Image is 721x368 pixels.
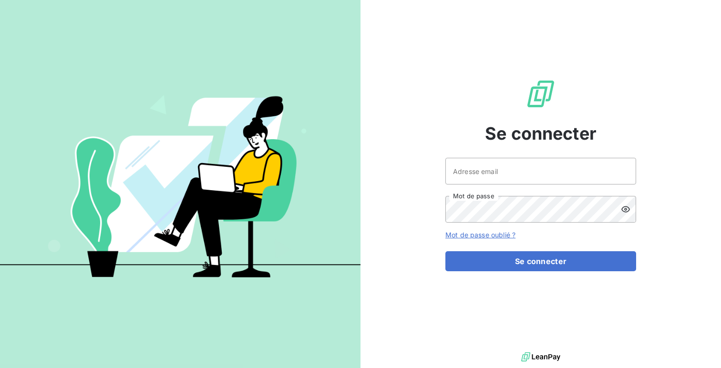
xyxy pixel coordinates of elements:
button: Se connecter [445,251,636,271]
img: logo [521,350,560,364]
img: Logo LeanPay [525,79,556,109]
input: placeholder [445,158,636,184]
span: Se connecter [485,121,597,146]
a: Mot de passe oublié ? [445,231,515,239]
